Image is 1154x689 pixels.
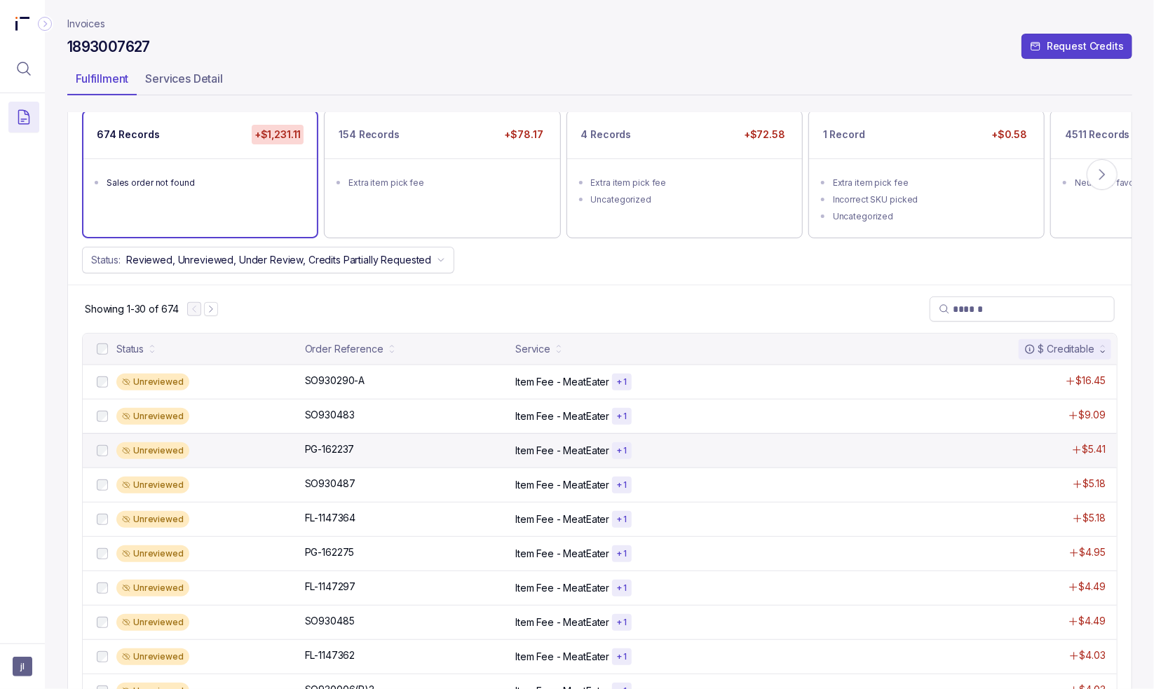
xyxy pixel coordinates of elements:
[107,176,302,190] div: Sales order not found
[305,511,356,525] p: FL-1147364
[1079,614,1106,628] p: $4.49
[515,375,609,389] p: Item Fee - MeatEater
[591,193,787,207] div: Uncategorized
[97,376,108,388] input: checkbox-checkbox
[97,343,108,355] input: checkbox-checkbox
[97,128,159,142] p: 674 Records
[252,125,304,144] p: +$1,231.11
[305,580,356,594] p: FL-1147297
[581,128,632,142] p: 4 Records
[348,176,544,190] div: Extra item pick fee
[1021,34,1132,59] button: Request Credits
[502,125,546,144] p: +$78.17
[116,374,189,390] div: Unreviewed
[36,15,53,32] div: Collapse Icon
[515,650,609,664] p: Item Fee - MeatEater
[67,17,105,31] a: Invoices
[1065,128,1129,142] p: 4511 Records
[97,514,108,525] input: checkbox-checkbox
[616,411,627,422] p: + 1
[76,70,128,87] p: Fulfillment
[989,125,1030,144] p: +$0.58
[1076,374,1106,388] p: $16.45
[116,545,189,562] div: Unreviewed
[1083,477,1106,491] p: $5.18
[1083,511,1106,525] p: $5.18
[616,479,627,491] p: + 1
[82,247,454,273] button: Status:Reviewed, Unreviewed, Under Review, Credits Partially Requested
[305,408,355,422] p: SO930483
[515,444,609,458] p: Item Fee - MeatEater
[305,477,355,491] p: SO930487
[305,442,355,456] p: PG-162237
[67,37,150,57] h4: 1893007627
[833,176,1029,190] div: Extra item pick fee
[97,582,108,594] input: checkbox-checkbox
[305,614,355,628] p: SO930485
[616,445,627,456] p: + 1
[97,411,108,422] input: checkbox-checkbox
[833,193,1029,207] div: Incorrect SKU picked
[97,479,108,491] input: checkbox-checkbox
[67,17,105,31] nav: breadcrumb
[116,511,189,528] div: Unreviewed
[1079,580,1106,594] p: $4.49
[145,70,223,87] p: Services Detail
[97,651,108,662] input: checkbox-checkbox
[97,445,108,456] input: checkbox-checkbox
[116,342,144,356] div: Status
[833,210,1029,224] div: Uncategorized
[116,477,189,493] div: Unreviewed
[616,376,627,388] p: + 1
[1024,342,1094,356] div: $ Creditable
[339,128,399,142] p: 154 Records
[515,615,609,629] p: Item Fee - MeatEater
[616,651,627,662] p: + 1
[1080,545,1106,559] p: $4.95
[116,580,189,596] div: Unreviewed
[305,342,383,356] div: Order Reference
[8,102,39,132] button: Menu Icon Button DocumentTextIcon
[97,617,108,628] input: checkbox-checkbox
[616,514,627,525] p: + 1
[515,478,609,492] p: Item Fee - MeatEater
[67,67,137,95] li: Tab Fulfillment
[1080,648,1106,662] p: $4.03
[515,581,609,595] p: Item Fee - MeatEater
[515,547,609,561] p: Item Fee - MeatEater
[616,548,627,559] p: + 1
[116,648,189,665] div: Unreviewed
[137,67,231,95] li: Tab Services Detail
[515,342,550,356] div: Service
[97,548,108,559] input: checkbox-checkbox
[85,302,179,316] p: Showing 1-30 of 674
[1047,39,1124,53] p: Request Credits
[13,657,32,676] button: User initials
[116,442,189,459] div: Unreviewed
[1079,408,1106,422] p: $9.09
[515,512,609,526] p: Item Fee - MeatEater
[204,302,218,316] button: Next Page
[616,617,627,628] p: + 1
[741,125,788,144] p: +$72.58
[305,648,355,662] p: FL-1147362
[591,176,787,190] div: Extra item pick fee
[126,253,431,267] p: Reviewed, Unreviewed, Under Review, Credits Partially Requested
[91,253,121,267] p: Status:
[116,408,189,425] div: Unreviewed
[515,409,609,423] p: Item Fee - MeatEater
[305,374,365,388] p: SO930290-A
[67,67,1132,95] ul: Tab Group
[8,53,39,84] button: Menu Icon Button MagnifyingGlassIcon
[85,302,179,316] div: Remaining page entries
[616,582,627,594] p: + 1
[305,545,355,559] p: PG-162275
[1082,442,1106,456] p: $5.41
[116,614,189,631] div: Unreviewed
[823,128,865,142] p: 1 Record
